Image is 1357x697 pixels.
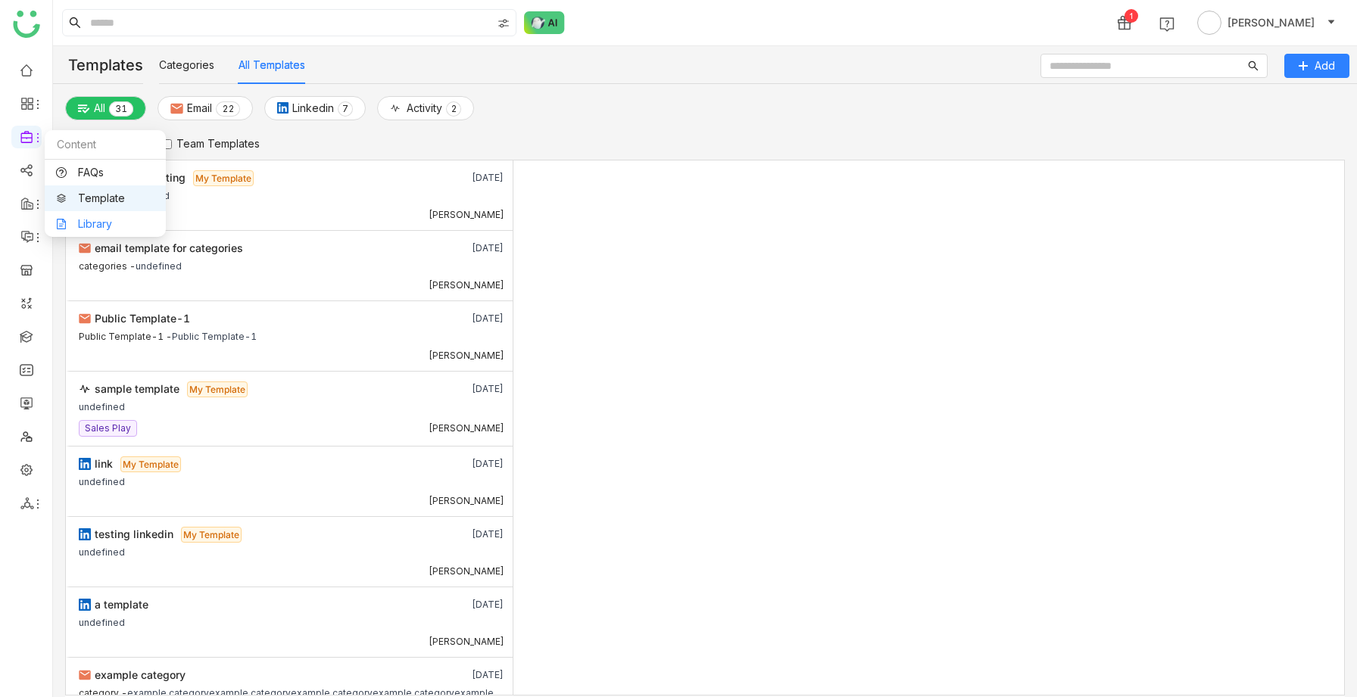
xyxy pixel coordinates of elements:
[79,669,91,681] img: email.svg
[429,209,504,221] div: [PERSON_NAME]
[342,101,348,117] p: 7
[162,139,172,149] input: Team Templates
[429,422,504,434] div: [PERSON_NAME]
[45,130,166,160] div: Content
[136,257,182,272] div: undefined
[95,457,113,470] span: link
[79,313,91,325] img: email.svg
[419,526,504,543] div: [DATE]
[79,613,125,629] div: undefined
[429,279,504,291] div: [PERSON_NAME]
[451,101,457,117] p: 2
[95,241,243,254] span: email template for categories
[65,96,146,120] button: All
[95,668,186,681] span: example category
[277,102,289,114] img: linkedin.svg
[338,101,353,117] nz-badge-sup: 7
[446,101,461,117] nz-badge-sup: 2
[292,100,334,117] span: Linkedin
[170,102,183,115] img: email.svg
[56,219,154,229] a: Library
[79,458,91,470] img: linkedin.svg
[79,257,136,272] div: categories -
[187,100,212,117] span: Email
[1228,14,1315,31] span: [PERSON_NAME]
[1284,54,1349,78] button: Add
[429,636,504,648] div: [PERSON_NAME]
[193,170,254,186] span: My Template
[239,57,305,73] button: All Templates
[78,103,90,115] img: plainalloptions.svg
[115,101,121,117] p: 3
[264,96,366,120] button: Linkedin
[94,100,105,117] span: All
[53,46,143,84] div: Templates
[222,101,228,117] p: 2
[498,17,510,30] img: search-type.svg
[79,528,91,540] img: linkedin.svg
[95,598,148,611] span: a template
[181,527,242,543] span: My Template
[419,381,504,397] div: [DATE]
[1159,17,1175,32] img: help.svg
[419,170,504,186] div: [DATE]
[377,96,474,120] button: Activity
[419,310,504,327] div: [DATE]
[407,100,442,117] span: Activity
[79,327,172,343] div: Public Template-1 -
[79,420,137,437] nz-tag: Sales Play
[1197,11,1221,35] img: avatar
[162,135,260,152] label: Team Templates
[95,312,190,325] span: Public Template-1
[95,527,173,540] span: testing linkedin
[159,57,214,73] button: Categories
[419,240,504,257] div: [DATE]
[79,397,125,413] div: undefined
[79,242,91,254] img: email.svg
[95,382,179,395] span: sample template
[228,101,234,117] p: 2
[79,599,91,611] img: linkedin.svg
[79,383,91,395] img: activity.svg
[1194,11,1339,35] button: [PERSON_NAME]
[524,11,565,34] img: ask-buddy-normal.svg
[1315,58,1335,74] span: Add
[429,565,504,577] div: [PERSON_NAME]
[172,327,257,343] div: Public Template-1
[419,456,504,472] div: [DATE]
[429,350,504,362] div: [PERSON_NAME]
[79,472,125,488] div: undefined
[1125,9,1138,23] div: 1
[429,495,504,507] div: [PERSON_NAME]
[419,667,504,683] div: [DATE]
[419,596,504,613] div: [DATE]
[13,11,40,38] img: logo
[56,167,154,178] a: FAQs
[187,381,248,397] span: My Template
[79,543,125,559] div: undefined
[109,101,133,117] nz-badge-sup: 31
[120,456,181,472] span: My Template
[121,101,127,117] p: 1
[56,193,154,204] a: Template
[158,96,253,120] button: Email
[216,101,240,117] nz-badge-sup: 22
